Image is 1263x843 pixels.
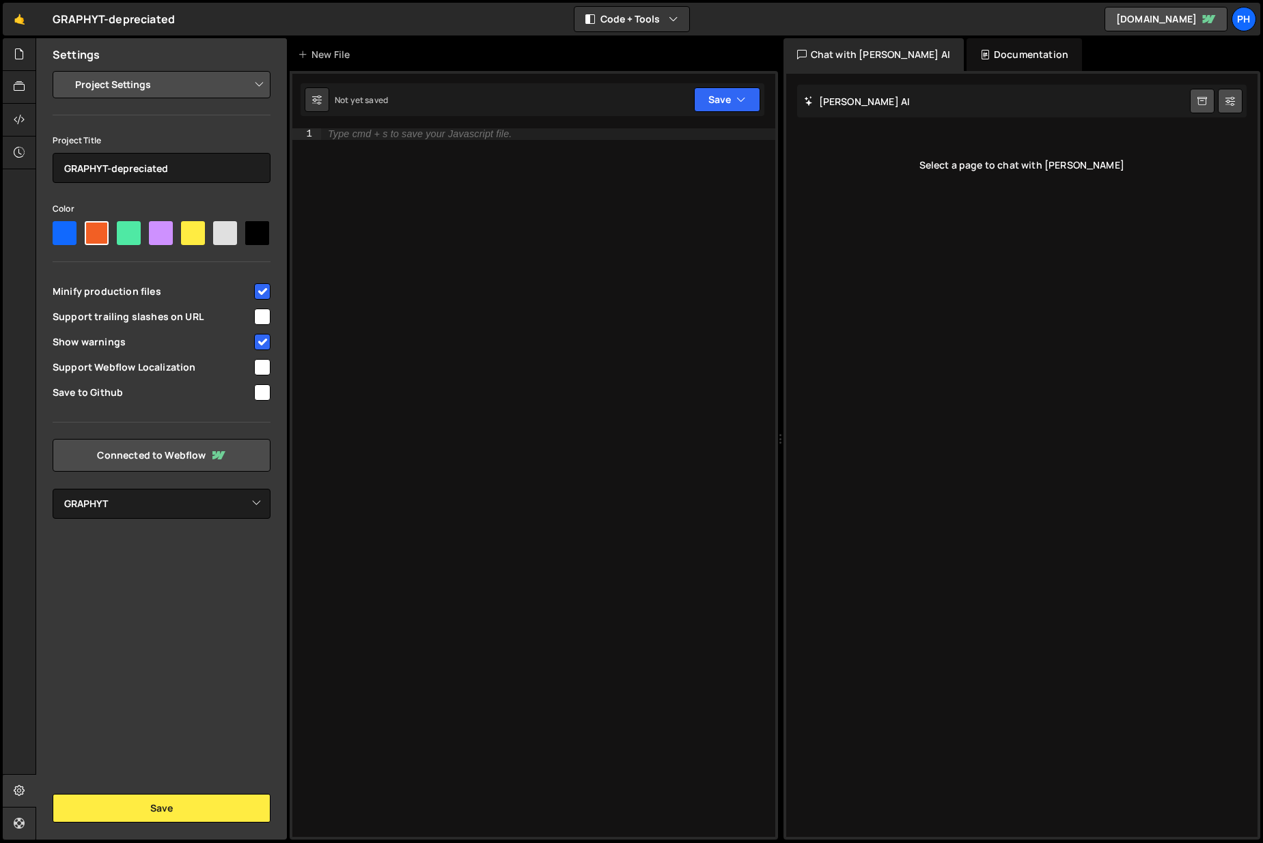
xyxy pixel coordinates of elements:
h2: [PERSON_NAME] AI [804,95,911,108]
span: Save to Github [53,386,252,399]
a: Ph [1232,7,1256,31]
div: Type cmd + s to save your Javascript file. [328,129,512,139]
button: Save [53,794,270,823]
a: 🤙 [3,3,36,35]
div: GRAPHYT-depreciated [53,11,175,27]
label: Project Title [53,134,101,147]
span: Support trailing slashes on URL [53,310,252,324]
input: Project name [53,153,270,183]
div: Documentation [967,38,1082,71]
span: Minify production files [53,285,252,298]
div: 1 [292,128,321,140]
div: Chat with [PERSON_NAME] AI [783,38,964,71]
a: Connected to Webflow [53,439,270,472]
h2: Settings [53,47,100,62]
span: Support Webflow Localization [53,360,252,374]
button: Code + Tools [574,7,689,31]
label: Color [53,202,74,216]
div: Select a page to chat with [PERSON_NAME] [797,138,1247,192]
button: Save [694,87,760,112]
a: [DOMAIN_NAME] [1105,7,1227,31]
div: New File [298,48,355,61]
span: Show warnings [53,335,252,349]
div: Not yet saved [335,94,388,106]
